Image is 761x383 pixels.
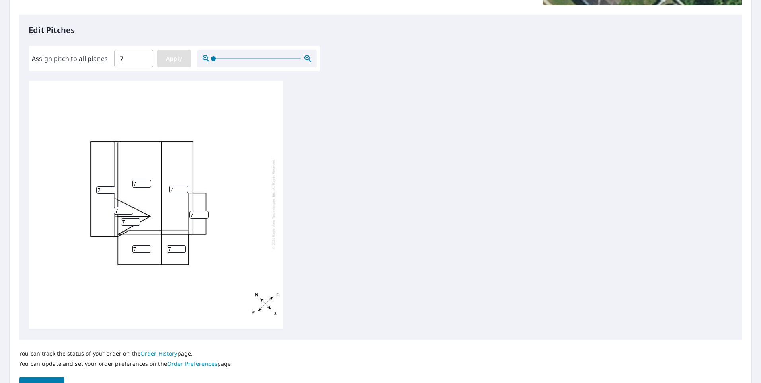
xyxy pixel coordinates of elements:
p: You can track the status of your order on the page. [19,350,233,357]
button: Apply [157,50,191,67]
a: Order Preferences [167,360,217,367]
p: Edit Pitches [29,24,732,36]
span: Apply [164,54,185,64]
label: Assign pitch to all planes [32,54,108,63]
input: 00.0 [114,47,153,70]
a: Order History [140,350,178,357]
p: You can update and set your order preferences on the page. [19,360,233,367]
